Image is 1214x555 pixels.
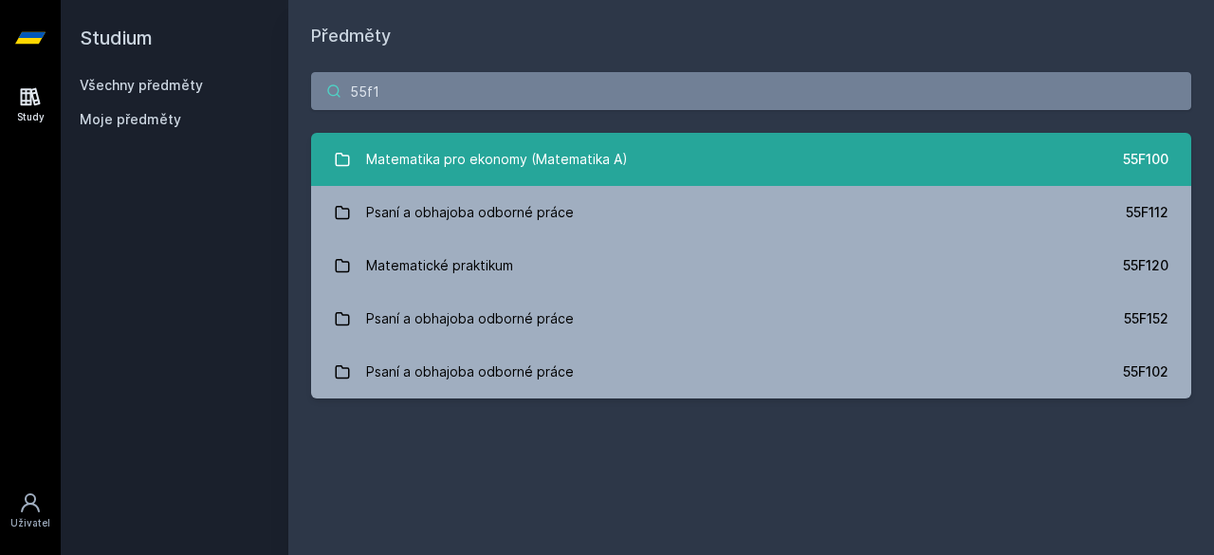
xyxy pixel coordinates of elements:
div: Matematika pro ekonomy (Matematika A) [366,140,628,178]
a: Study [4,76,57,134]
div: Psaní a obhajoba odborné práce [366,353,574,391]
a: Všechny předměty [80,77,203,93]
a: Psaní a obhajoba odborné práce 55F112 [311,186,1191,239]
a: Matematické praktikum 55F120 [311,239,1191,292]
input: Název nebo ident předmětu… [311,72,1191,110]
div: 55F112 [1126,203,1168,222]
div: Psaní a obhajoba odborné práce [366,300,574,338]
div: 55F152 [1124,309,1168,328]
div: 55F100 [1123,150,1168,169]
div: 55F102 [1123,362,1168,381]
div: Study [17,110,45,124]
div: Matematické praktikum [366,247,513,285]
a: Uživatel [4,482,57,540]
span: Moje předměty [80,110,181,129]
a: Psaní a obhajoba odborné práce 55F152 [311,292,1191,345]
div: Uživatel [10,516,50,530]
div: 55F120 [1123,256,1168,275]
a: Psaní a obhajoba odborné práce 55F102 [311,345,1191,398]
div: Psaní a obhajoba odborné práce [366,194,574,231]
a: Matematika pro ekonomy (Matematika A) 55F100 [311,133,1191,186]
h1: Předměty [311,23,1191,49]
